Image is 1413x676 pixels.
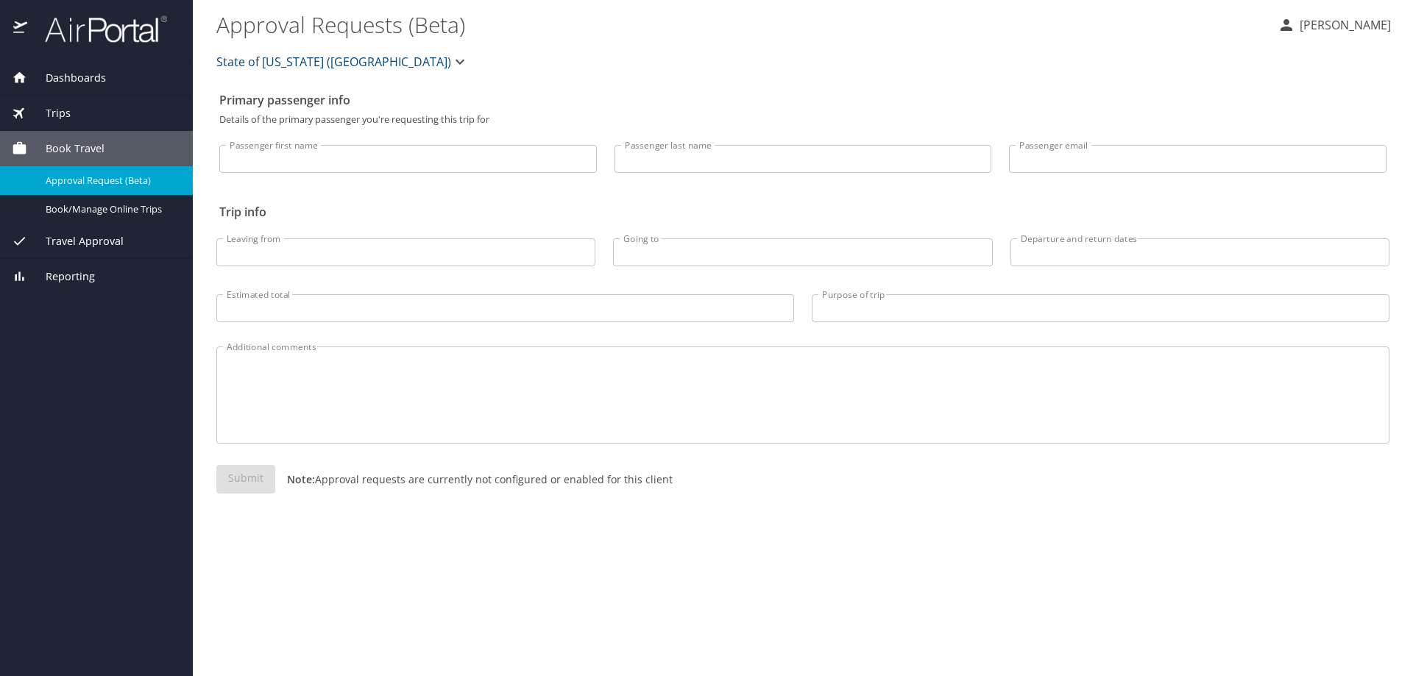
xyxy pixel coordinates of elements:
[210,47,475,77] button: State of [US_STATE] ([GEOGRAPHIC_DATA])
[27,233,124,249] span: Travel Approval
[13,15,29,43] img: icon-airportal.png
[1295,16,1391,34] p: [PERSON_NAME]
[1272,12,1397,38] button: [PERSON_NAME]
[275,472,673,487] p: Approval requests are currently not configured or enabled for this client
[287,472,315,486] strong: Note:
[29,15,167,43] img: airportal-logo.png
[219,115,1387,124] p: Details of the primary passenger you're requesting this trip for
[27,140,105,157] span: Book Travel
[27,70,106,86] span: Dashboards
[46,174,175,188] span: Approval Request (Beta)
[46,202,175,216] span: Book/Manage Online Trips
[27,268,95,285] span: Reporting
[216,1,1266,47] h1: Approval Requests (Beta)
[219,200,1387,224] h2: Trip info
[27,105,71,121] span: Trips
[216,51,451,72] span: State of [US_STATE] ([GEOGRAPHIC_DATA])
[219,88,1387,112] h2: Primary passenger info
